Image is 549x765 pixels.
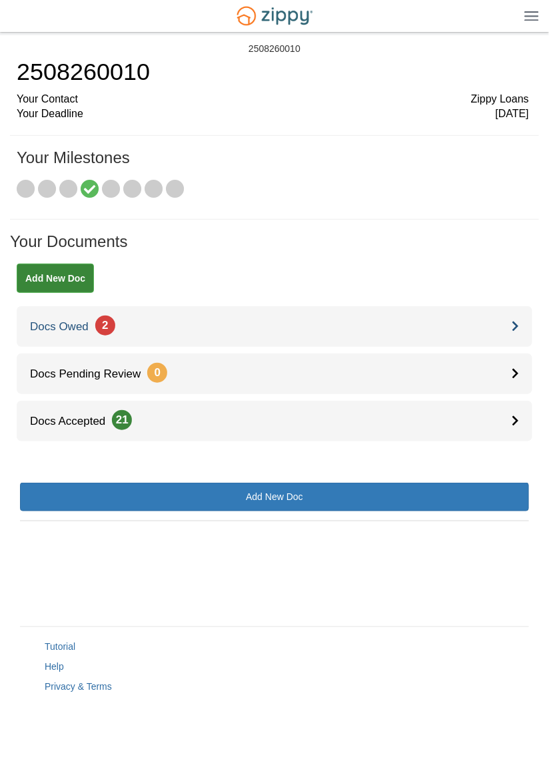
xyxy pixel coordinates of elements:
[524,11,539,21] img: Mobile Dropdown Menu
[95,316,115,336] span: 2
[45,642,75,652] a: Tutorial
[17,107,529,122] div: Your Deadline
[17,59,529,85] h1: 2508260010
[45,682,112,692] a: Privacy & Terms
[17,149,529,180] h1: Your Milestones
[147,363,167,383] span: 0
[17,264,94,293] a: Add New Doc
[17,92,529,107] div: Your Contact
[249,43,300,55] div: 2508260010
[17,320,115,333] span: Docs Owed
[17,354,532,394] a: Docs Pending Review0
[17,401,532,441] a: Docs Accepted21
[17,306,532,347] a: Docs Owed2
[496,107,529,122] span: [DATE]
[112,410,132,430] span: 21
[471,92,529,107] span: Zippy Loans
[45,662,64,672] a: Help
[17,368,167,380] span: Docs Pending Review
[10,233,539,264] h1: Your Documents
[20,483,529,511] a: Add New Doc
[17,415,132,427] span: Docs Accepted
